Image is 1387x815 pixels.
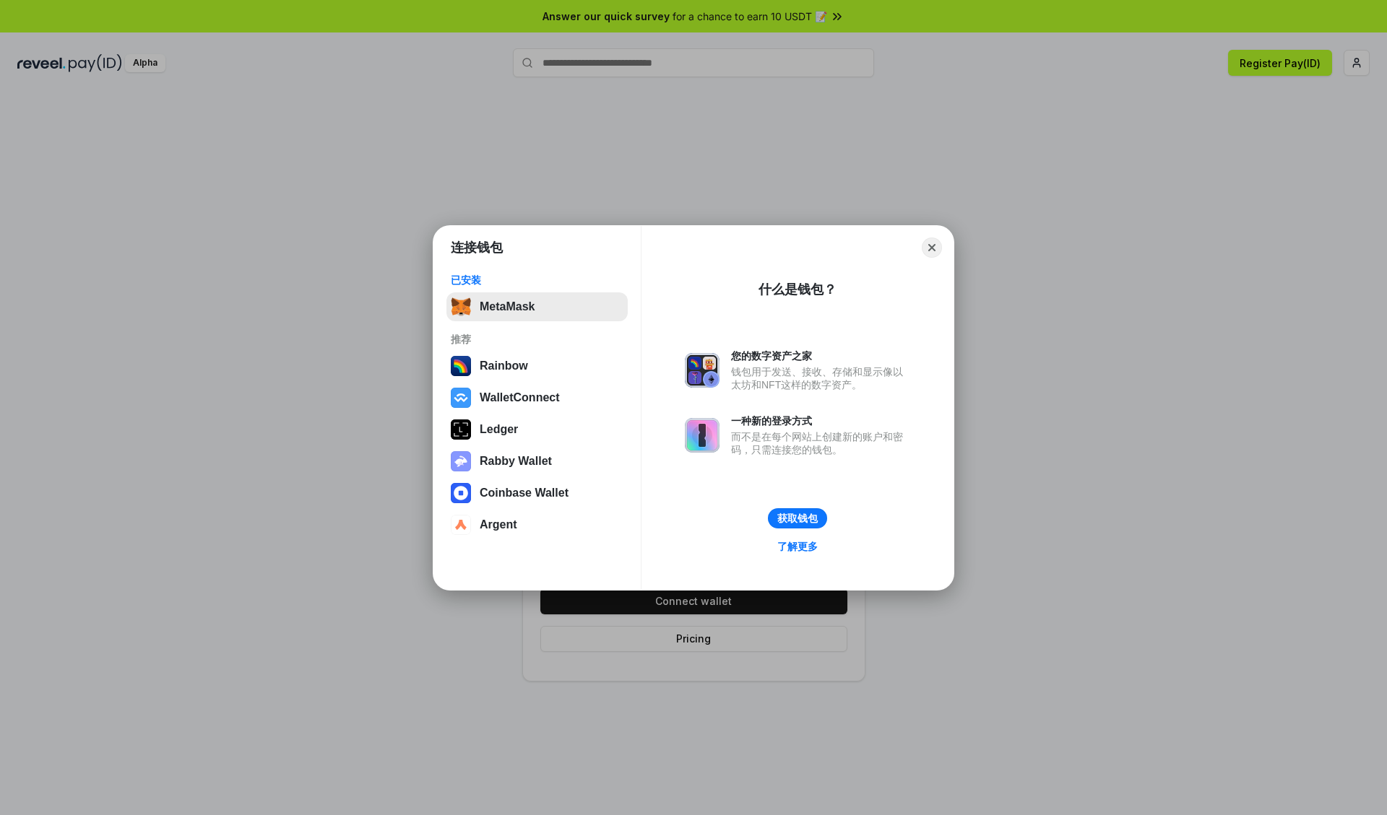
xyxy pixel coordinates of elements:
[731,430,910,456] div: 而不是在每个网站上创建新的账户和密码，只需连接您的钱包。
[451,451,471,471] img: svg+xml,%3Csvg%20xmlns%3D%22http%3A%2F%2Fwww.w3.org%2F2000%2Fsvg%22%20fill%3D%22none%22%20viewBox...
[759,281,837,298] div: 什么是钱包？
[446,510,628,539] button: Argent
[777,512,818,525] div: 获取钱包
[446,415,628,444] button: Ledger
[685,418,720,453] img: svg+xml,%3Csvg%20xmlns%3D%22http%3A%2F%2Fwww.w3.org%2F2000%2Fsvg%22%20fill%3D%22none%22%20viewBox...
[446,479,628,507] button: Coinbase Wallet
[731,414,910,427] div: 一种新的登录方式
[922,237,942,258] button: Close
[769,537,826,556] a: 了解更多
[451,297,471,317] img: svg+xml,%3Csvg%20fill%3D%22none%22%20height%3D%2233%22%20viewBox%3D%220%200%2035%2033%22%20width%...
[451,356,471,376] img: svg+xml,%3Csvg%20width%3D%22120%22%20height%3D%22120%22%20viewBox%3D%220%200%20120%20120%22%20fil...
[451,239,503,256] h1: 连接钱包
[480,487,569,500] div: Coinbase Wallet
[446,447,628,476] button: Rabby Wallet
[480,423,518,436] div: Ledger
[446,352,628,380] button: Rainbow
[768,508,827,528] button: 获取钱包
[731,349,910,362] div: 您的数字资产之家
[451,333,623,346] div: 推荐
[685,353,720,388] img: svg+xml,%3Csvg%20xmlns%3D%22http%3A%2F%2Fwww.w3.org%2F2000%2Fsvg%22%20fill%3D%22none%22%20viewBox...
[451,388,471,408] img: svg+xml,%3Csvg%20width%3D%2228%22%20height%3D%2228%22%20viewBox%3D%220%200%2028%2028%22%20fill%3D...
[446,383,628,412] button: WalletConnect
[446,292,628,321] button: MetaMask
[480,391,560,404] div: WalletConnect
[451,419,471,440] img: svg+xml,%3Csvg%20xmlns%3D%22http%3A%2F%2Fwww.w3.org%2F2000%2Fsvg%22%20width%3D%2228%22%20height%3...
[451,274,623,287] div: 已安装
[451,515,471,535] img: svg+xml,%3Csvg%20width%3D%2228%22%20height%3D%2228%22%20viewBox%3D%220%200%2028%2028%22%20fill%3D...
[731,365,910,391] div: 钱包用于发送、接收、存储和显示像以太坊和NFT这样的数字资产。
[480,518,517,531] div: Argent
[480,300,535,313] div: MetaMask
[480,359,528,372] div: Rainbow
[480,455,552,468] div: Rabby Wallet
[451,483,471,503] img: svg+xml,%3Csvg%20width%3D%2228%22%20height%3D%2228%22%20viewBox%3D%220%200%2028%2028%22%20fill%3D...
[777,540,818,553] div: 了解更多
